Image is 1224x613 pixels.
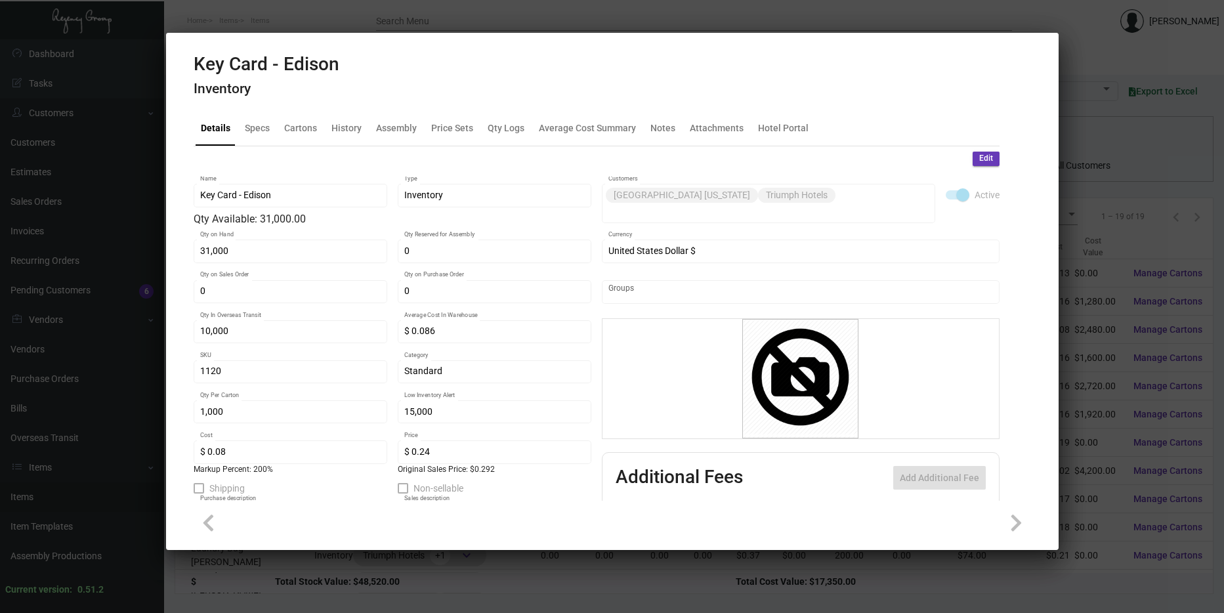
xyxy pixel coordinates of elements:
button: Add Additional Fee [893,466,986,490]
mat-chip: Triumph Hotels [758,188,835,203]
div: Current version: [5,583,72,597]
span: Edit [979,153,993,164]
div: Specs [245,121,270,135]
div: Price Sets [431,121,473,135]
input: Add new.. [608,205,928,216]
div: Details [201,121,230,135]
h2: Key Card - Edison [194,53,339,75]
span: Shipping [209,480,245,496]
div: Qty Logs [488,121,524,135]
mat-chip: [GEOGRAPHIC_DATA] [US_STATE] [606,188,758,203]
div: Notes [650,121,675,135]
span: Add Additional Fee [900,473,979,483]
div: Qty Available: 31,000.00 [194,211,591,227]
div: History [331,121,362,135]
span: Active [975,187,1000,203]
button: Edit [973,152,1000,166]
input: Add new.. [608,287,992,297]
span: Non-sellable [413,480,463,496]
div: 0.51.2 [77,583,104,597]
div: Cartons [284,121,317,135]
div: Average Cost Summary [539,121,636,135]
div: Assembly [376,121,417,135]
h2: Additional Fees [616,466,743,490]
h4: Inventory [194,81,339,97]
div: Attachments [690,121,744,135]
div: Hotel Portal [758,121,809,135]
